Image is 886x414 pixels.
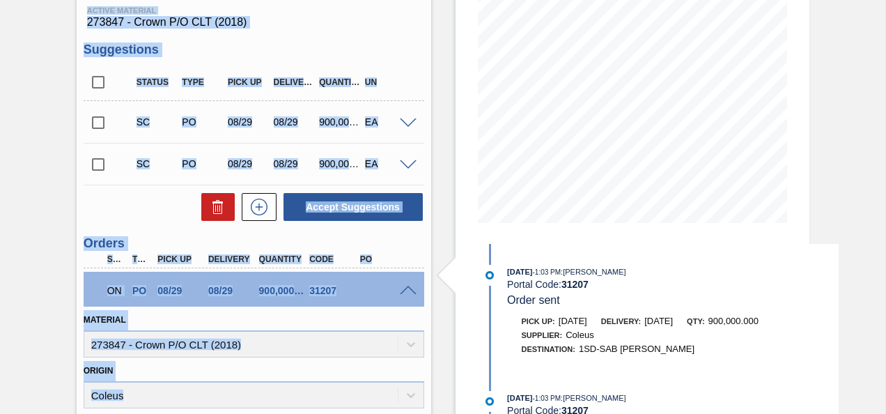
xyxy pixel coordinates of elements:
span: - 1:03 PM [533,394,561,402]
span: Supplier: [522,331,563,339]
span: Destination: [522,345,575,353]
div: Type [129,254,153,264]
span: Delivery: [601,317,641,325]
div: 900,000.000 [256,285,310,296]
span: [DATE] [559,316,587,326]
div: 08/29/2025 [270,158,319,169]
div: Suggestion Created [133,158,182,169]
div: 31207 [306,285,360,296]
span: [DATE] [644,316,673,326]
div: Status [133,77,182,87]
img: atual [485,397,494,406]
p: ON [107,285,124,296]
div: New suggestion [235,193,277,221]
div: Pick up [154,254,208,264]
span: Coleus [566,330,593,340]
div: 08/29/2025 [205,285,259,296]
div: EA [362,116,410,128]
div: 08/29/2025 [154,285,208,296]
span: Order sent [507,294,560,306]
div: Step [104,254,127,264]
div: Purchase order [178,158,227,169]
div: 08/29/2025 [224,116,273,128]
div: Negotiating Order [104,275,127,306]
div: 08/29/2025 [224,158,273,169]
button: Accept Suggestions [283,193,423,221]
span: 273847 - Crown P/O CLT (2018) [87,16,421,29]
span: [DATE] [507,268,532,276]
img: atual [485,271,494,279]
div: Accept Suggestions [277,192,424,222]
span: : [PERSON_NAME] [561,268,626,276]
span: [DATE] [507,394,532,402]
div: Purchase order [178,116,227,128]
div: 08/29/2025 [270,116,319,128]
span: - 1:03 PM [533,268,561,276]
span: 1SD-SAB [PERSON_NAME] [579,344,694,354]
div: Quantity [256,254,310,264]
span: Pick up: [522,317,555,325]
strong: 31207 [561,279,589,290]
div: Purchase order [129,285,153,296]
span: Active Material [87,6,421,15]
div: EA [362,158,410,169]
h3: Orders [84,236,424,251]
span: 900,000.000 [708,316,759,326]
label: Material [84,315,126,325]
div: Delete Suggestions [194,193,235,221]
div: 900,000.000 [316,158,364,169]
div: 900,000.000 [316,116,364,128]
label: Origin [84,366,114,376]
div: PO [357,254,411,264]
h3: Suggestions [84,43,424,57]
div: Pick up [224,77,273,87]
div: Portal Code: [507,279,838,290]
div: Delivery [205,254,259,264]
div: Type [178,77,227,87]
div: Code [306,254,360,264]
div: Delivery [270,77,319,87]
span: : [PERSON_NAME] [561,394,626,402]
span: Qty: [687,317,704,325]
div: Suggestion Created [133,116,182,128]
div: UN [362,77,410,87]
div: Quantity [316,77,364,87]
